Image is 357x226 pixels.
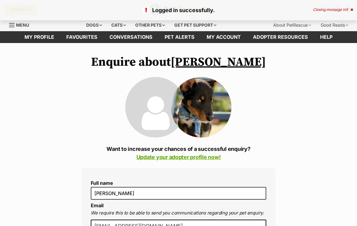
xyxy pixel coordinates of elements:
[82,55,275,69] h1: Enquire about
[107,19,130,31] div: Cats
[171,55,266,70] a: [PERSON_NAME]
[91,210,266,217] p: We require this to be able to send you communications regarding your pet enquiry.
[171,77,231,138] img: Kristoff
[247,31,314,43] a: Adopter resources
[316,19,352,31] div: Good Reads
[314,31,339,43] a: Help
[91,187,266,200] input: E.g. Jimmy Chew
[131,19,169,31] div: Other pets
[16,22,29,28] span: Menu
[159,31,201,43] a: Pet alerts
[91,180,266,186] label: Full name
[103,31,159,43] a: conversations
[201,31,247,43] a: My account
[18,31,60,43] a: My profile
[136,154,221,160] a: Update your adopter profile now!
[82,145,275,161] p: Want to increase your chances of a successful enquiry?
[60,31,103,43] a: Favourites
[170,19,221,31] div: Get pet support
[82,19,106,31] div: Dogs
[9,19,33,30] a: Menu
[269,19,315,31] div: About PetRescue
[91,202,103,208] label: Email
